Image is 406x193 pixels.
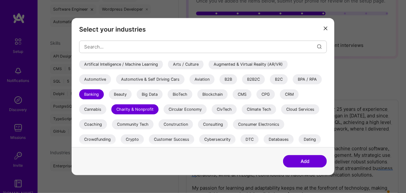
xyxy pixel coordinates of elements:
[233,89,251,99] div: CMS
[264,134,294,144] div: Databases
[199,134,236,144] div: Cybersecurity
[79,134,116,144] div: Crowdfunding
[198,119,228,129] div: Consulting
[281,104,319,114] div: Cloud Services
[242,74,265,84] div: B2B2C
[212,104,237,114] div: CivTech
[79,104,106,114] div: Cannabis
[197,89,228,99] div: Blockchain
[233,119,284,129] div: Consumer Electronics
[293,74,322,84] div: BPA / RPA
[79,59,163,69] div: Artifical Intelligence / Machine Learning
[241,134,259,144] div: DTC
[79,89,104,99] div: Banking
[283,155,327,168] button: Add
[84,39,317,55] input: Search...
[256,89,275,99] div: CPG
[121,134,144,144] div: Crypto
[317,44,322,49] i: icon Search
[299,134,321,144] div: Dating
[79,119,107,129] div: Coaching
[220,74,237,84] div: B2B
[280,89,299,99] div: CRM
[112,119,154,129] div: Community Tech
[324,27,327,30] i: icon Close
[137,89,163,99] div: Big Data
[116,74,185,84] div: Automotive & Self Driving Cars
[79,25,327,33] h3: Select your industries
[168,59,204,69] div: Arts / Culture
[159,119,193,129] div: Construction
[209,59,288,69] div: Augmented & Virtual Reality (AR/VR)
[168,89,192,99] div: BioTech
[109,89,132,99] div: Beauty
[242,104,276,114] div: Climate Tech
[190,74,215,84] div: Aviation
[72,18,334,175] div: modal
[111,104,159,114] div: Charity & Nonprofit
[270,74,288,84] div: B2C
[149,134,194,144] div: Customer Success
[79,74,111,84] div: Automotive
[164,104,207,114] div: Circular Economy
